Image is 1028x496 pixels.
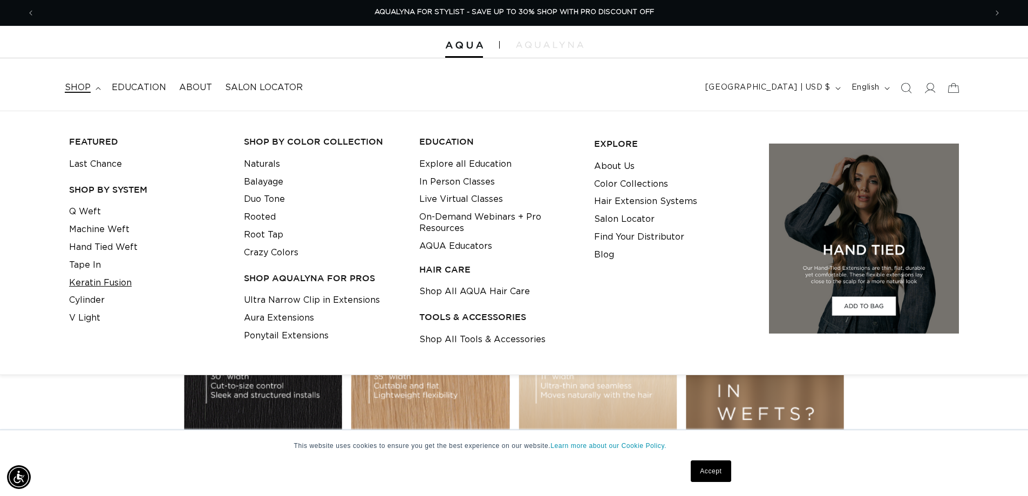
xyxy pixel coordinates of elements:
span: English [852,82,880,93]
a: Blog [594,246,614,264]
h3: FEATURED [69,136,227,147]
a: AQUA Educators [419,237,492,255]
p: This website uses cookies to ensure you get the best experience on our website. [294,441,734,451]
h3: HAIR CARE [419,264,577,275]
span: shop [65,82,91,93]
button: Previous announcement [19,3,43,23]
a: Find Your Distributor [594,228,684,246]
a: Salon Locator [219,76,309,100]
h3: Shop AquaLyna for Pros [244,273,402,284]
span: AQUALYNA FOR STYLIST - SAVE UP TO 30% SHOP WITH PRO DISCOUNT OFF [375,9,654,16]
h3: SHOP BY SYSTEM [69,184,227,195]
a: Hair Extension Systems [594,193,697,210]
a: In Person Classes [419,173,495,191]
a: Salon Locator [594,210,655,228]
a: Tape In [69,256,101,274]
a: Last Chance [69,155,122,173]
a: Q Weft [69,203,101,221]
a: About Us [594,158,635,175]
a: Accept [691,460,731,482]
span: [GEOGRAPHIC_DATA] | USD $ [705,82,830,93]
a: Root Tap [244,226,283,244]
a: Aura Extensions [244,309,314,327]
iframe: Chat Widget [974,444,1028,496]
a: On-Demand Webinars + Pro Resources [419,208,577,237]
a: Duo Tone [244,191,285,208]
a: V Light [69,309,100,327]
a: Live Virtual Classes [419,191,503,208]
img: Aqua Hair Extensions [445,42,483,49]
a: Keratin Fusion [69,274,132,292]
img: aqualyna.com [516,42,583,48]
summary: Search [894,76,918,100]
a: Education [105,76,173,100]
a: Ponytail Extensions [244,327,329,345]
button: [GEOGRAPHIC_DATA] | USD $ [699,78,845,98]
a: Cylinder [69,291,105,309]
a: Naturals [244,155,280,173]
h3: EDUCATION [419,136,577,147]
a: Hand Tied Weft [69,239,138,256]
a: Learn more about our Cookie Policy. [550,442,666,450]
a: Crazy Colors [244,244,298,262]
summary: shop [58,76,105,100]
a: Color Collections [594,175,668,193]
span: About [179,82,212,93]
h3: Shop by Color Collection [244,136,402,147]
span: Salon Locator [225,82,303,93]
div: Accessibility Menu [7,465,31,489]
h3: EXPLORE [594,138,752,150]
a: Explore all Education [419,155,512,173]
a: Shop All AQUA Hair Care [419,283,530,301]
h3: TOOLS & ACCESSORIES [419,311,577,323]
a: Ultra Narrow Clip in Extensions [244,291,380,309]
a: Balayage [244,173,283,191]
a: Machine Weft [69,221,130,239]
a: About [173,76,219,100]
span: Education [112,82,166,93]
button: Next announcement [985,3,1009,23]
a: Rooted [244,208,276,226]
button: English [845,78,894,98]
a: Shop All Tools & Accessories [419,331,546,349]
